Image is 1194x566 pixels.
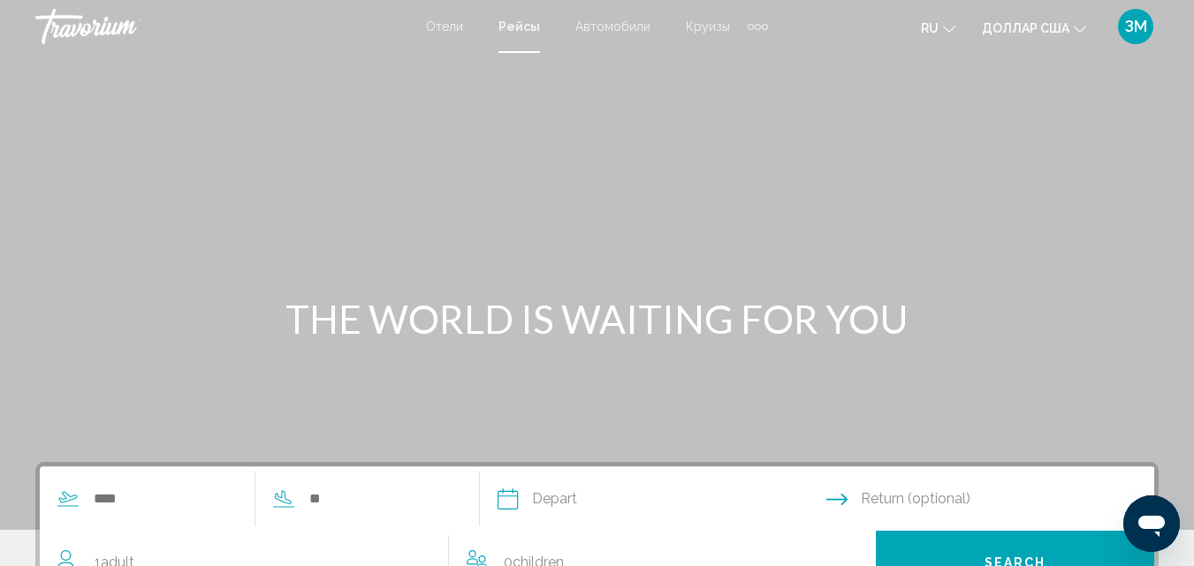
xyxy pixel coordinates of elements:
[826,467,1155,531] button: Return date
[498,19,540,34] a: Рейсы
[921,15,955,41] button: Изменить язык
[498,467,826,531] button: Depart date
[35,9,408,44] a: Травориум
[1123,495,1180,552] iframe: Кнопка запуска окна обмена сообщениями
[982,15,1086,41] button: Изменить валюту
[861,487,970,511] span: Return (optional)
[748,12,768,41] button: Дополнительные элементы навигации
[1125,17,1147,35] font: ЗМ
[686,19,730,34] a: Круизы
[982,21,1069,35] font: доллар США
[575,19,650,34] a: Автомобили
[426,19,463,34] a: Отели
[921,21,939,35] font: ru
[266,296,929,342] h1: THE WORLD IS WAITING FOR YOU
[1113,8,1159,45] button: Меню пользователя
